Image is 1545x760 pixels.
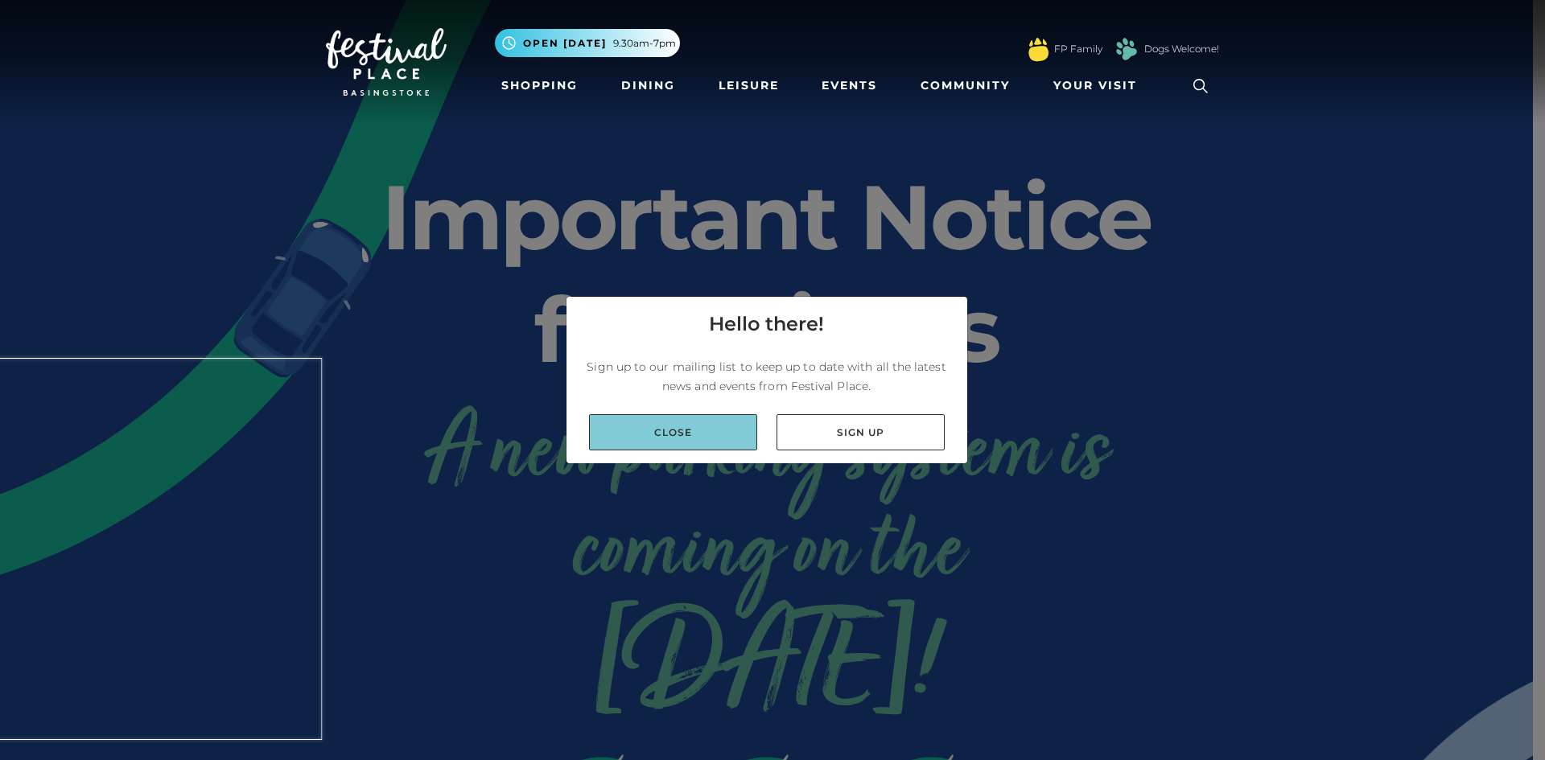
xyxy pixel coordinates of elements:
a: FP Family [1054,42,1102,56]
a: Community [914,71,1016,101]
a: Leisure [712,71,785,101]
p: Sign up to our mailing list to keep up to date with all the latest news and events from Festival ... [579,357,954,396]
a: Close [589,414,757,450]
a: Events [815,71,884,101]
a: Sign up [777,414,945,450]
a: Your Visit [1047,71,1152,101]
a: Dining [615,71,682,101]
a: Shopping [495,71,584,101]
a: Dogs Welcome! [1144,42,1219,56]
span: Your Visit [1053,77,1137,94]
span: Open [DATE] [523,36,607,51]
button: Open [DATE] 9.30am-7pm [495,29,680,57]
img: Festival Place Logo [326,28,447,96]
span: 9.30am-7pm [613,36,676,51]
h4: Hello there! [709,310,824,339]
